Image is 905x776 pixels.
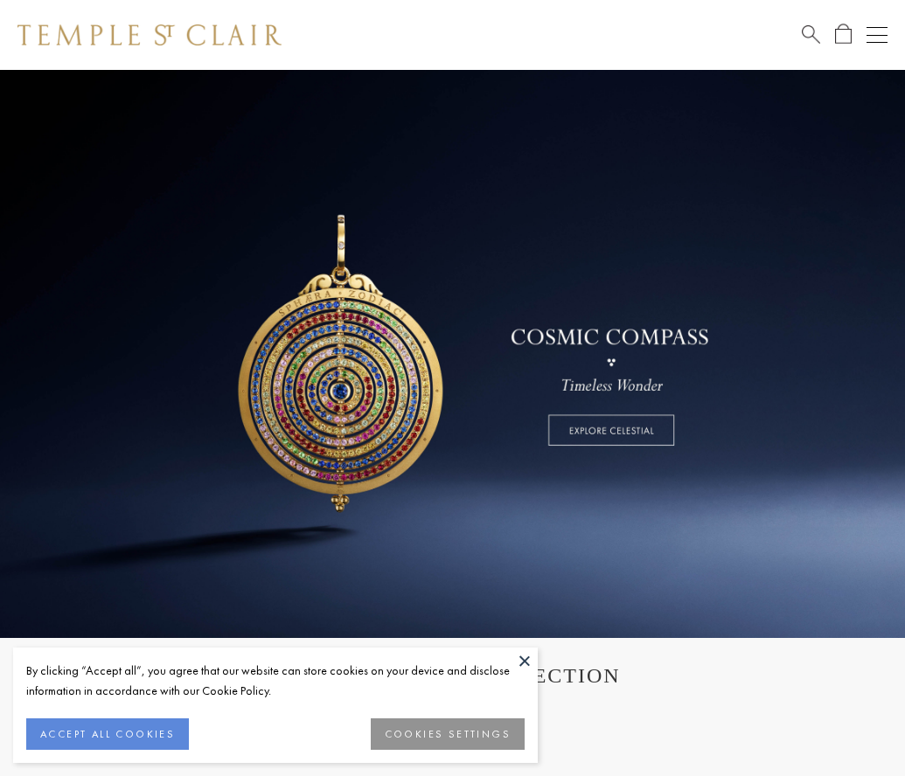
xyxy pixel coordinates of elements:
img: Temple St. Clair [17,24,282,45]
a: Open Shopping Bag [835,24,852,45]
a: Search [802,24,820,45]
button: ACCEPT ALL COOKIES [26,718,189,750]
button: COOKIES SETTINGS [371,718,525,750]
div: By clicking “Accept all”, you agree that our website can store cookies on your device and disclos... [26,661,525,701]
button: Open navigation [867,24,888,45]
